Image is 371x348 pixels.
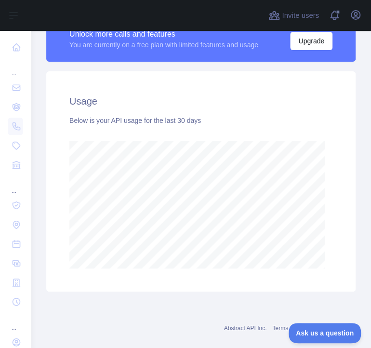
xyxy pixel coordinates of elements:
div: Below is your API usage for the last 30 days [69,116,332,125]
span: Invite users [282,10,319,21]
button: Upgrade [290,32,332,50]
a: Terms of service [272,325,314,332]
div: Unlock more calls and features [69,28,258,40]
div: ... [8,175,23,195]
h2: Usage [69,94,332,108]
a: Abstract API Inc. [224,325,267,332]
div: ... [8,312,23,332]
div: ... [8,58,23,77]
iframe: Toggle Customer Support [289,323,361,343]
button: Invite users [266,8,321,23]
div: You are currently on a free plan with limited features and usage [69,40,258,50]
